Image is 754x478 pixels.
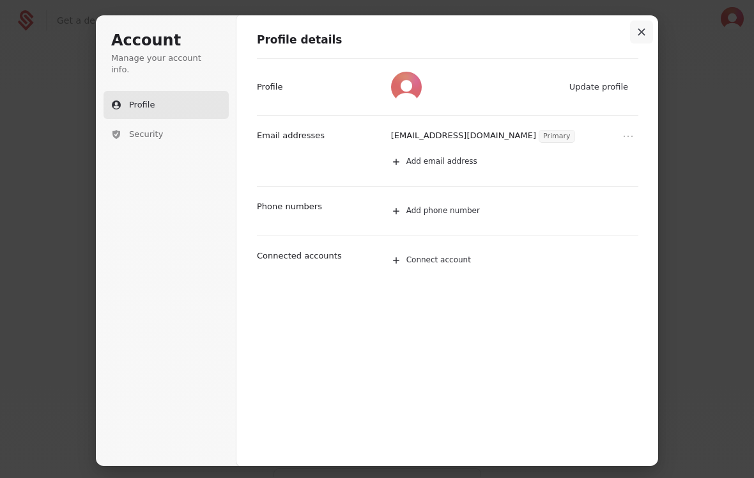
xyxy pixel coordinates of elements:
[257,250,342,262] p: Connected accounts
[406,157,477,167] span: Add email address
[385,246,638,275] button: Connect account
[104,120,229,148] button: Security
[257,81,282,93] p: Profile
[111,52,221,76] p: Manage your account info.
[257,201,322,212] p: Phone numbers
[620,129,636,144] button: Open menu
[385,148,652,176] button: Add email address
[129,99,155,111] span: Profile
[391,130,536,143] p: [EMAIL_ADDRESS][DOMAIN_NAME]
[257,33,638,48] h1: Profile details
[406,206,480,216] span: Add phone number
[391,72,422,102] img: 's logo
[539,131,574,142] span: Primary
[563,77,636,97] button: Update profile
[104,91,229,119] button: Profile
[630,20,653,44] button: Close modal
[406,255,471,266] span: Connect account
[111,31,221,51] h1: Account
[129,129,163,140] span: Security
[257,130,325,141] p: Email addresses
[385,197,652,225] button: Add phone number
